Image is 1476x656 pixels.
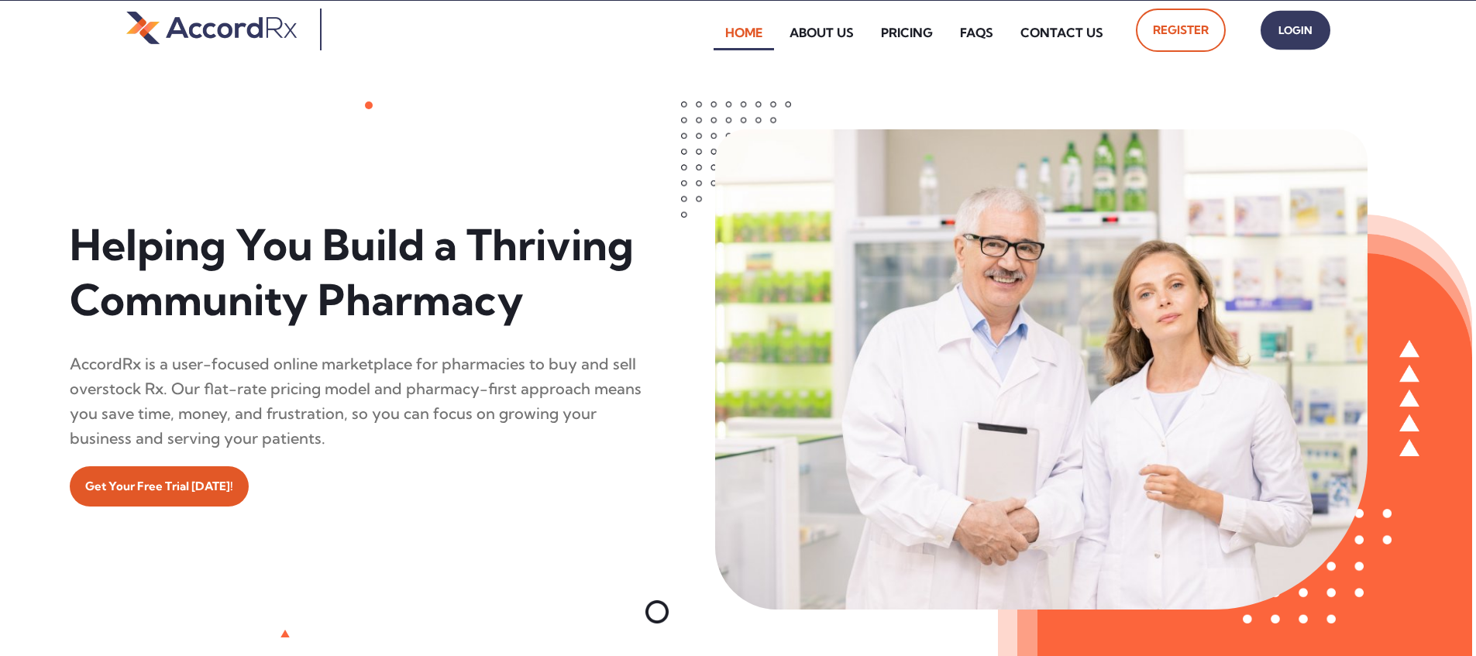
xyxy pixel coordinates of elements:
span: Register [1153,18,1209,43]
a: Pricing [869,15,944,50]
span: Login [1276,19,1315,42]
img: default-logo [126,9,297,46]
a: Login [1261,11,1330,50]
a: About Us [778,15,865,50]
span: Get Your Free Trial [DATE]! [85,474,233,499]
a: Home [714,15,774,50]
a: FAQs [948,15,1005,50]
a: Contact Us [1009,15,1115,50]
a: Register [1136,9,1226,52]
h1: Helping You Build a Thriving Community Pharmacy [70,218,645,328]
a: Get Your Free Trial [DATE]! [70,466,249,507]
div: AccordRx is a user-focused online marketplace for pharmacies to buy and sell overstock Rx. Our fl... [70,352,645,451]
